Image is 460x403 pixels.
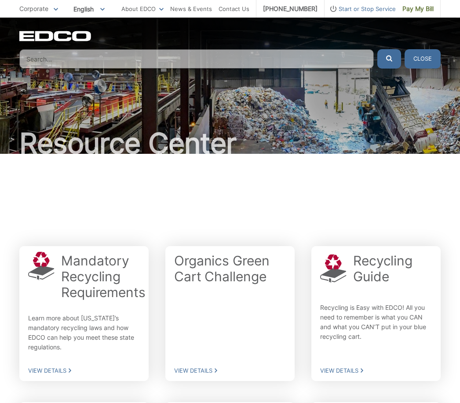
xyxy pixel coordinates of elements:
[121,4,164,14] a: About EDCO
[174,253,286,284] h2: Organics Green Cart Challenge
[19,246,149,381] a: Mandatory Recycling Requirements Learn more about [US_STATE]’s mandatory recycling laws and how E...
[320,303,432,347] p: Recycling is Easy with EDCO! All you need to remember is what you CAN and what you CAN’T put in y...
[19,5,48,12] span: Corporate
[320,367,432,374] span: View Details
[170,4,212,14] a: News & Events
[402,4,434,14] span: Pay My Bill
[377,49,401,69] button: Submit the search query.
[19,49,374,69] input: Search
[28,367,146,374] span: View Details
[405,49,441,69] button: Close
[311,246,441,381] a: Recycling Guide Recycling is Easy with EDCO! All you need to remember is what you CAN and what yo...
[67,2,111,16] span: English
[61,253,146,300] h2: Mandatory Recycling Requirements
[174,367,286,374] span: View Details
[353,253,432,284] h2: Recycling Guide
[165,246,295,381] a: Organics Green Cart Challenge View Details
[19,129,441,157] h1: Resource Center
[28,313,146,352] p: Learn more about [US_STATE]’s mandatory recycling laws and how EDCO can help you meet these state...
[219,4,249,14] a: Contact Us
[19,31,92,41] a: EDCD logo. Return to the homepage.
